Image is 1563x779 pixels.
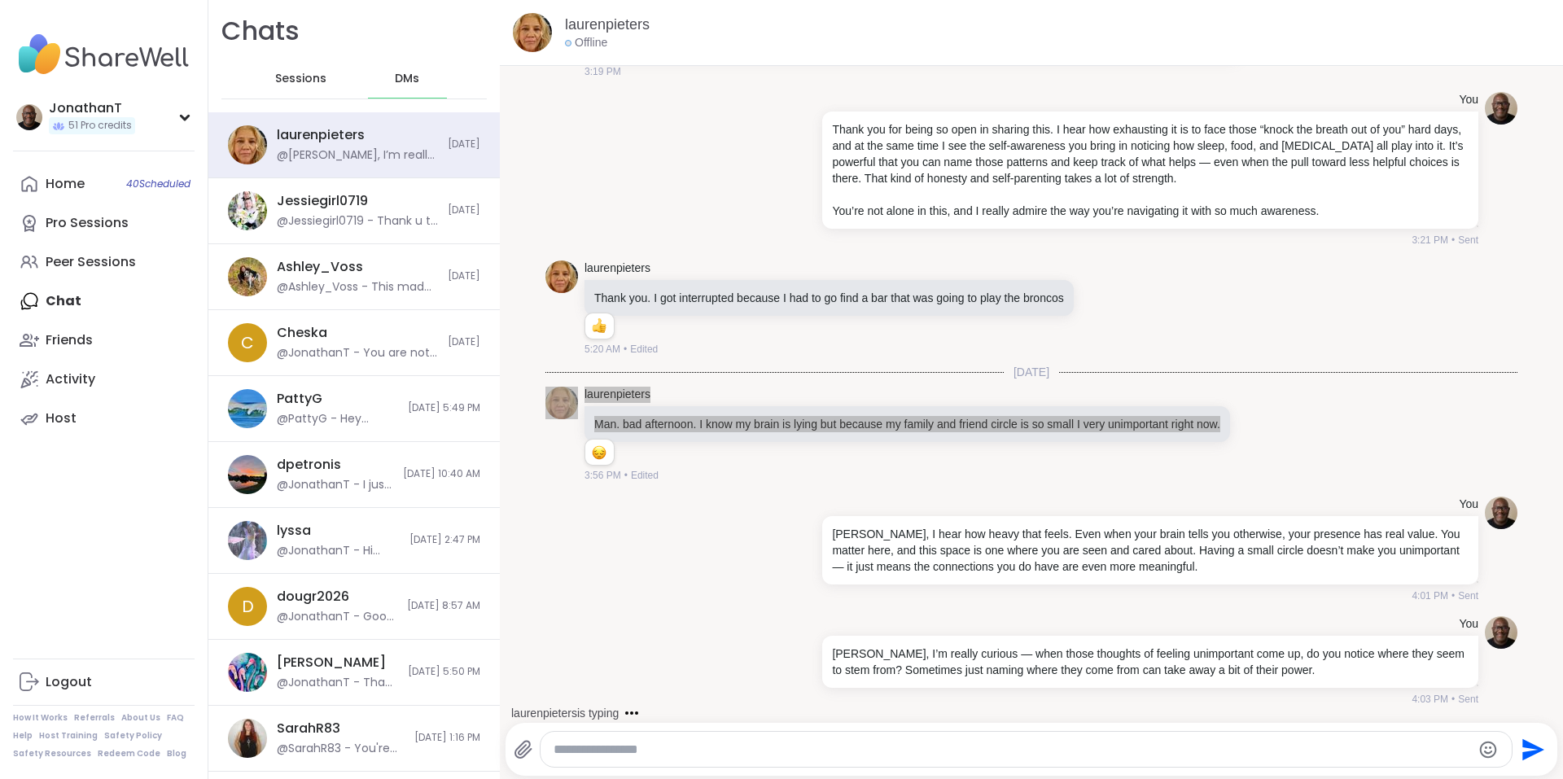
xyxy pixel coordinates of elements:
[408,665,480,679] span: [DATE] 5:50 PM
[590,446,607,459] button: Reactions: sad
[13,243,195,282] a: Peer Sessions
[832,203,1469,219] p: You’re not alone in this, and I really admire the way you’re navigating it with so much awareness.
[277,543,400,559] div: @JonathanT - Hi [PERSON_NAME]! It’s definitely not just you — a few others have mentioned the sam...
[630,342,658,357] span: Edited
[13,360,195,399] a: Activity
[584,342,620,357] span: 5:20 AM
[277,654,386,672] div: [PERSON_NAME]
[167,748,186,759] a: Blog
[590,320,607,333] button: Reactions: like
[1485,616,1517,649] img: https://sharewell-space-live.sfo3.digitaloceanspaces.com/user-generated/0e2c5150-e31e-4b6a-957d-4...
[585,440,614,466] div: Reaction list
[228,719,267,758] img: https://sharewell-space-live.sfo3.digitaloceanspaces.com/user-generated/ad949235-6f32-41e6-8b9f-9...
[221,13,300,50] h1: Chats
[565,15,650,35] a: laurenpieters
[1004,364,1059,380] span: [DATE]
[228,653,267,692] img: https://sharewell-space-live.sfo3.digitaloceanspaces.com/user-generated/2d26c136-1ff4-4a9f-8326-d...
[228,389,267,428] img: https://sharewell-space-live.sfo3.digitaloceanspaces.com/user-generated/b8d3f3a7-9067-4310-8616-1...
[554,742,1472,758] textarea: Type your message
[594,416,1220,432] p: Man. bad afternoon. I know my brain is lying but because my family and friend circle is so small ...
[46,370,95,388] div: Activity
[46,214,129,232] div: Pro Sessions
[277,675,398,691] div: @JonathanT - Thank you for letting me know, [PERSON_NAME]. I’m sorry you ran into that issue [DAT...
[414,731,480,745] span: [DATE] 1:16 PM
[1478,740,1498,759] button: Emoji picker
[46,673,92,691] div: Logout
[277,147,438,164] div: @[PERSON_NAME], I’m really curious — when those thoughts of feeling unimportant come up, do you n...
[228,521,267,560] img: https://sharewell-space-live.sfo3.digitaloceanspaces.com/user-generated/666f9ab0-b952-44c3-ad34-f...
[167,712,184,724] a: FAQ
[46,331,93,349] div: Friends
[624,342,627,357] span: •
[584,468,621,483] span: 3:56 PM
[277,477,393,493] div: @JonathanT - I just read your bio — thank you for sharing your story. I know it takes a lot of co...
[584,260,650,277] a: laurenpieters
[13,321,195,360] a: Friends
[277,213,438,230] div: @Jessiegirl0719 - Thank u to my husband who took me out to lunch for an early birthday surprise !
[1412,589,1448,603] span: 4:01 PM
[1459,616,1478,632] h4: You
[98,748,160,759] a: Redeem Code
[228,257,267,296] img: https://sharewell-space-live.sfo3.digitaloceanspaces.com/user-generated/8cb2df4a-f224-470a-b8fa-a...
[1459,92,1478,108] h4: You
[13,748,91,759] a: Safety Resources
[277,741,405,757] div: @SarahR83 - You're so sweet. Thank you
[584,64,621,79] span: 3:19 PM
[16,104,42,130] img: JonathanT
[1459,497,1478,513] h4: You
[277,279,438,295] div: @Ashley_Voss - This made me cry, in a good way. Thank you. I'm just not used to nice things being...
[39,730,98,742] a: Host Training
[242,594,254,619] span: d
[511,705,619,721] div: laurenpieters is typing
[407,599,480,613] span: [DATE] 8:57 AM
[448,335,480,349] span: [DATE]
[585,313,614,339] div: Reaction list
[46,409,77,427] div: Host
[49,99,135,117] div: JonathanT
[513,13,552,52] img: https://sharewell-space-live.sfo3.digitaloceanspaces.com/user-generated/6db1c613-e116-4ac2-aedd-9...
[1451,692,1455,707] span: •
[126,177,190,190] span: 40 Scheduled
[277,345,438,361] div: @JonathanT - You are not messing up. You’re just tired — that happens when life piles on. Don’t b...
[277,411,398,427] div: @PattyG - Hey there! I’m not going to attend tonight. Got all my shots [DATE], all good just air ...
[1485,92,1517,125] img: https://sharewell-space-live.sfo3.digitaloceanspaces.com/user-generated/0e2c5150-e31e-4b6a-957d-4...
[594,290,1064,306] p: Thank you. I got interrupted because I had to go find a bar that was going to play the broncos
[13,730,33,742] a: Help
[631,468,659,483] span: Edited
[448,204,480,217] span: [DATE]
[1513,731,1549,768] button: Send
[832,646,1469,678] p: [PERSON_NAME], I’m really curious — when those thoughts of feeling unimportant come up, do you no...
[545,260,578,293] img: https://sharewell-space-live.sfo3.digitaloceanspaces.com/user-generated/6db1c613-e116-4ac2-aedd-9...
[46,175,85,193] div: Home
[565,35,607,51] div: Offline
[277,456,341,474] div: dpetronis
[13,164,195,204] a: Home40Scheduled
[277,609,397,625] div: @JonathanT - Good morning, and thank you for saying that. I’m really glad these spaces give us bo...
[46,253,136,271] div: Peer Sessions
[1412,233,1448,247] span: 3:21 PM
[1458,233,1478,247] span: Sent
[832,121,1469,186] p: Thank you for being so open in sharing this. I hear how exhausting it is to face those “knock the...
[13,712,68,724] a: How It Works
[13,399,195,438] a: Host
[13,26,195,83] img: ShareWell Nav Logo
[277,258,363,276] div: Ashley_Voss
[277,720,340,737] div: SarahR83
[74,712,115,724] a: Referrals
[409,533,480,547] span: [DATE] 2:47 PM
[275,71,326,87] span: Sessions
[277,324,327,342] div: Cheska
[277,126,365,144] div: laurenpieters
[624,468,628,483] span: •
[1458,692,1478,707] span: Sent
[545,387,578,419] img: https://sharewell-space-live.sfo3.digitaloceanspaces.com/user-generated/6db1c613-e116-4ac2-aedd-9...
[68,119,132,133] span: 51 Pro credits
[1412,692,1448,707] span: 4:03 PM
[448,138,480,151] span: [DATE]
[121,712,160,724] a: About Us
[13,204,195,243] a: Pro Sessions
[228,191,267,230] img: https://sharewell-space-live.sfo3.digitaloceanspaces.com/user-generated/3602621c-eaa5-4082-863a-9...
[395,71,419,87] span: DMs
[228,125,267,164] img: https://sharewell-space-live.sfo3.digitaloceanspaces.com/user-generated/6db1c613-e116-4ac2-aedd-9...
[277,192,368,210] div: Jessiegirl0719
